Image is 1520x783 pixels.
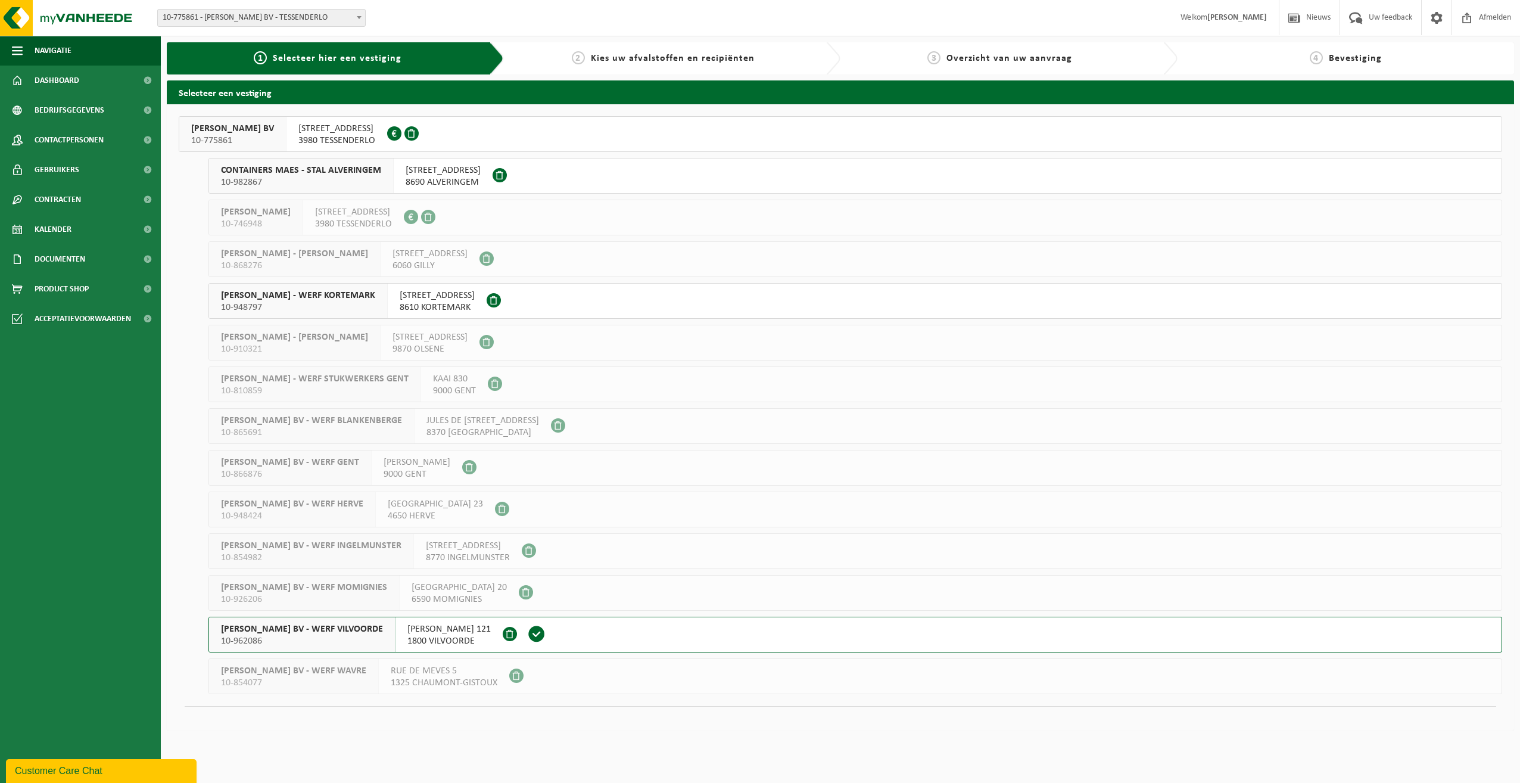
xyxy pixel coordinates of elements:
[407,623,491,635] span: [PERSON_NAME] 121
[1310,51,1323,64] span: 4
[273,54,401,63] span: Selecteer hier een vestiging
[298,123,375,135] span: [STREET_ADDRESS]
[221,260,368,272] span: 10-868276
[400,302,475,313] span: 8610 KORTEMARK
[6,757,199,783] iframe: chat widget
[315,206,392,218] span: [STREET_ADDRESS]
[254,51,267,64] span: 1
[221,164,381,176] span: CONTAINERS MAES - STAL ALVERINGEM
[1207,13,1267,22] strong: [PERSON_NAME]
[221,582,387,594] span: [PERSON_NAME] BV - WERF MOMIGNIES
[927,51,940,64] span: 3
[221,468,359,480] span: 10-866876
[591,54,755,63] span: Kies uw afvalstoffen en recipiënten
[221,248,368,260] span: [PERSON_NAME] - [PERSON_NAME]
[191,123,274,135] span: [PERSON_NAME] BV
[433,373,476,385] span: KAAI 830
[35,304,131,334] span: Acceptatievoorwaarden
[388,510,483,522] span: 4650 HERVE
[221,635,383,647] span: 10-962086
[412,594,507,605] span: 6590 MOMIGNIES
[221,552,401,564] span: 10-854982
[315,218,392,230] span: 3980 TESSENDERLO
[221,218,291,230] span: 10-746948
[388,498,483,510] span: [GEOGRAPHIC_DATA] 23
[393,343,468,355] span: 9870 OLSENE
[35,155,79,185] span: Gebruikers
[35,66,79,95] span: Dashboard
[946,54,1072,63] span: Overzicht van uw aanvraag
[35,215,71,244] span: Kalender
[426,427,539,439] span: 8370 [GEOGRAPHIC_DATA]
[384,456,450,468] span: [PERSON_NAME]
[406,164,481,176] span: [STREET_ADDRESS]
[221,540,401,552] span: [PERSON_NAME] BV - WERF INGELMUNSTER
[391,665,497,677] span: RUE DE MEVES 5
[191,135,274,147] span: 10-775861
[221,415,402,427] span: [PERSON_NAME] BV - WERF BLANKENBERGE
[221,302,375,313] span: 10-948797
[221,206,291,218] span: [PERSON_NAME]
[221,343,368,355] span: 10-910321
[221,510,363,522] span: 10-948424
[158,10,365,26] span: 10-775861 - YVES MAES BV - TESSENDERLO
[35,36,71,66] span: Navigatie
[426,415,539,427] span: JULES DE [STREET_ADDRESS]
[221,176,381,188] span: 10-982867
[393,260,468,272] span: 6060 GILLY
[221,677,366,689] span: 10-854077
[426,540,510,552] span: [STREET_ADDRESS]
[1329,54,1382,63] span: Bevestiging
[407,635,491,647] span: 1800 VILVOORDE
[426,552,510,564] span: 8770 INGELMUNSTER
[35,244,85,274] span: Documenten
[572,51,585,64] span: 2
[221,665,366,677] span: [PERSON_NAME] BV - WERF WAVRE
[167,80,1514,104] h2: Selecteer een vestiging
[208,283,1502,319] button: [PERSON_NAME] - WERF KORTEMARK 10-948797 [STREET_ADDRESS]8610 KORTEMARK
[157,9,366,27] span: 10-775861 - YVES MAES BV - TESSENDERLO
[384,468,450,480] span: 9000 GENT
[179,116,1502,152] button: [PERSON_NAME] BV 10-775861 [STREET_ADDRESS]3980 TESSENDERLO
[221,427,402,439] span: 10-865691
[35,274,89,304] span: Product Shop
[221,290,375,302] span: [PERSON_NAME] - WERF KORTEMARK
[221,331,368,343] span: [PERSON_NAME] - [PERSON_NAME]
[221,498,363,510] span: [PERSON_NAME] BV - WERF HERVE
[412,582,507,594] span: [GEOGRAPHIC_DATA] 20
[35,185,81,215] span: Contracten
[208,158,1502,194] button: CONTAINERS MAES - STAL ALVERINGEM 10-982867 [STREET_ADDRESS]8690 ALVERINGEM
[35,125,104,155] span: Contactpersonen
[393,248,468,260] span: [STREET_ADDRESS]
[221,385,409,397] span: 10-810859
[433,385,476,397] span: 9000 GENT
[406,176,481,188] span: 8690 ALVERINGEM
[221,373,409,385] span: [PERSON_NAME] - WERF STUKWERKERS GENT
[400,290,475,302] span: [STREET_ADDRESS]
[35,95,104,125] span: Bedrijfsgegevens
[221,456,359,468] span: [PERSON_NAME] BV - WERF GENT
[393,331,468,343] span: [STREET_ADDRESS]
[298,135,375,147] span: 3980 TESSENDERLO
[221,623,383,635] span: [PERSON_NAME] BV - WERF VILVOORDE
[221,594,387,605] span: 10-926206
[208,617,1502,652] button: [PERSON_NAME] BV - WERF VILVOORDE 10-962086 [PERSON_NAME] 1211800 VILVOORDE
[391,677,497,689] span: 1325 CHAUMONT-GISTOUX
